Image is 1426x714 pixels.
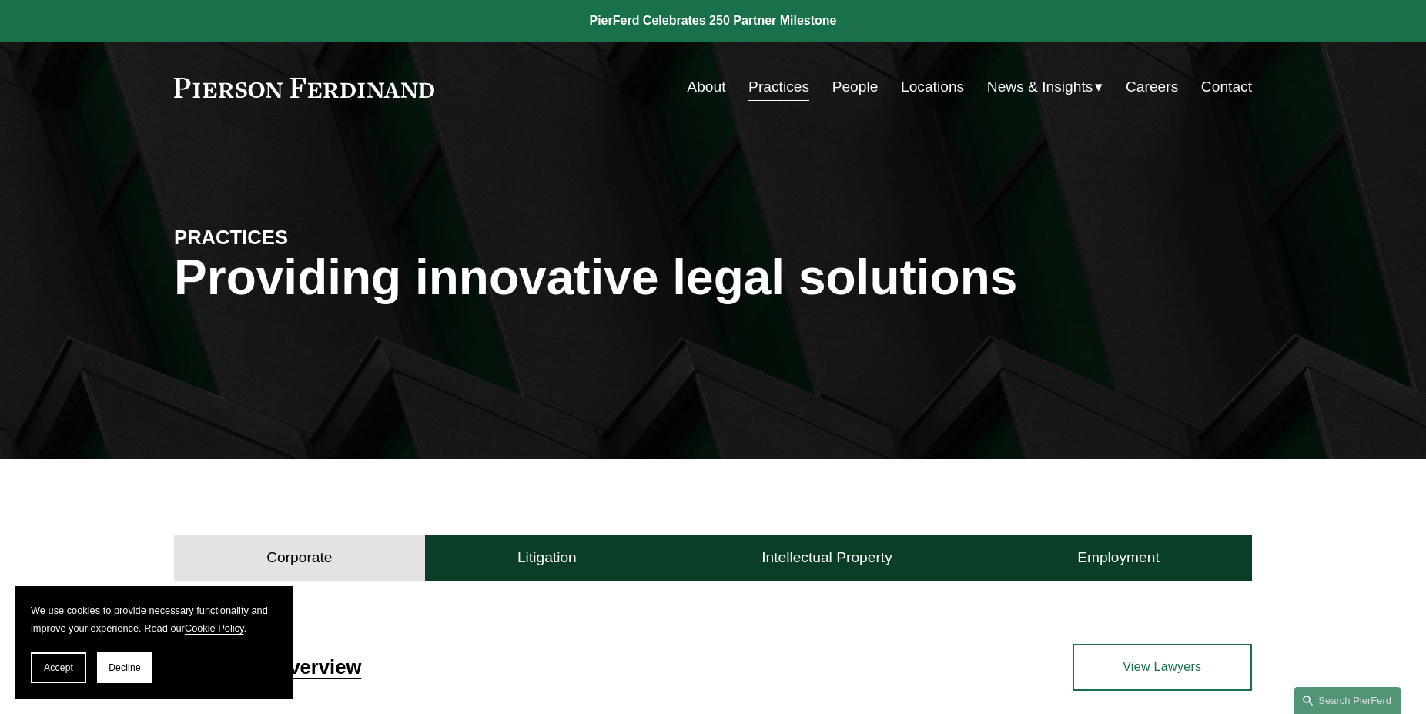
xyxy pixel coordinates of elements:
p: We use cookies to provide necessary functionality and improve your experience. Read our . [31,602,277,637]
h4: Intellectual Property [762,548,892,567]
a: View Lawyers [1073,644,1252,690]
section: Cookie banner [15,586,293,699]
a: folder dropdown [987,72,1103,102]
a: Search this site [1294,687,1401,714]
span: Decline [109,662,141,673]
a: Careers [1126,72,1178,102]
a: Locations [901,72,964,102]
span: News & Insights [987,74,1093,101]
button: Decline [97,652,152,683]
button: Accept [31,652,86,683]
h4: Litigation [517,548,577,567]
h1: Providing innovative legal solutions [174,250,1252,306]
h4: PRACTICES [174,225,444,250]
a: Contact [1201,72,1252,102]
span: Accept [44,662,73,673]
a: Practices [748,72,809,102]
a: About [687,72,725,102]
h4: Employment [1077,548,1160,567]
a: People [832,72,879,102]
a: Cookie Policy [185,622,244,634]
h4: Corporate [266,548,332,567]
